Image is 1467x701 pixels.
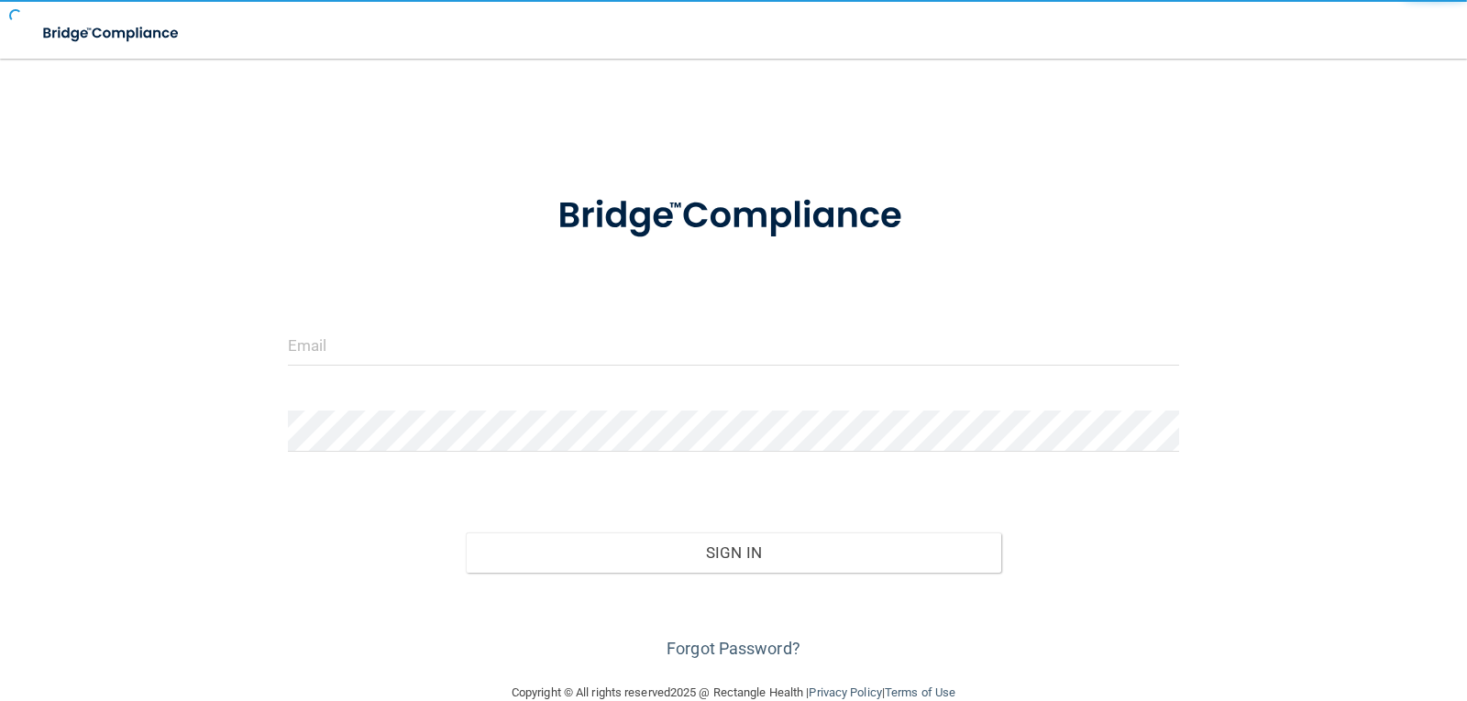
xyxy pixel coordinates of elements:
a: Terms of Use [885,685,955,699]
a: Privacy Policy [809,685,881,699]
input: Email [288,324,1180,366]
button: Sign In [466,532,1001,573]
a: Forgot Password? [667,639,800,658]
img: bridge_compliance_login_screen.278c3ca4.svg [28,15,196,52]
img: bridge_compliance_login_screen.278c3ca4.svg [520,169,947,264]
